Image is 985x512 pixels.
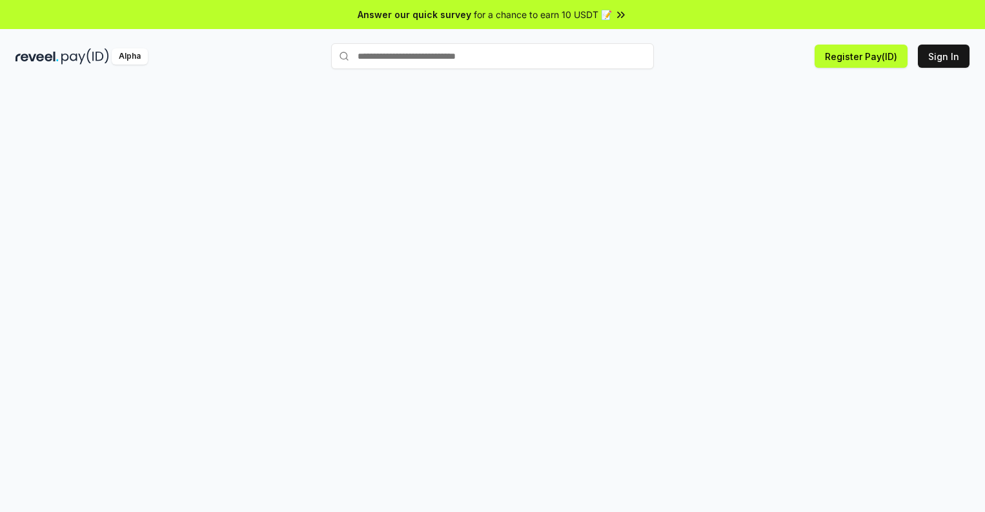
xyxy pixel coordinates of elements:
[112,48,148,65] div: Alpha
[358,8,471,21] span: Answer our quick survey
[61,48,109,65] img: pay_id
[815,45,908,68] button: Register Pay(ID)
[15,48,59,65] img: reveel_dark
[918,45,970,68] button: Sign In
[474,8,612,21] span: for a chance to earn 10 USDT 📝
